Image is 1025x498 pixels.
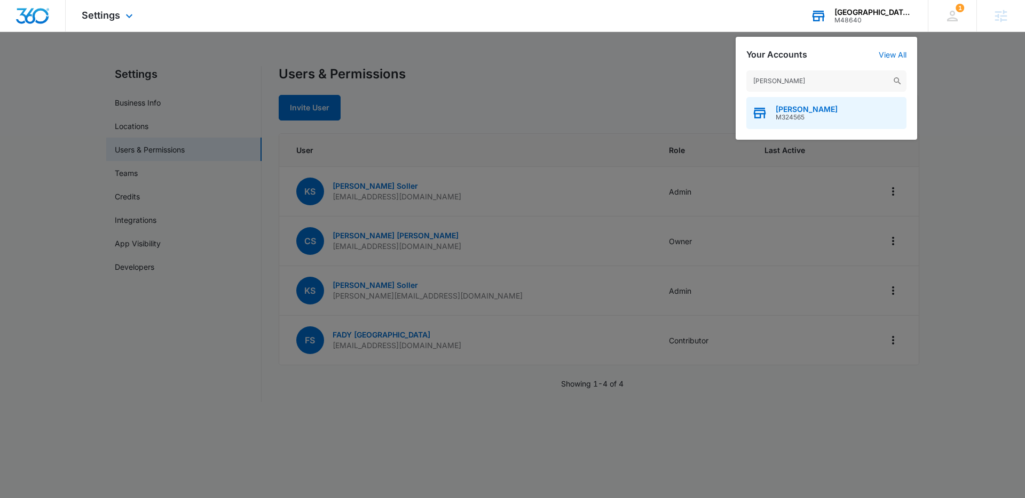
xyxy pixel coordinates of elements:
span: 1 [956,4,964,12]
div: notifications count [956,4,964,12]
div: account id [834,17,912,24]
a: View All [879,50,906,59]
span: M324565 [776,114,838,121]
span: [PERSON_NAME] [776,105,838,114]
div: account name [834,8,912,17]
button: [PERSON_NAME]M324565 [746,97,906,129]
span: Settings [82,10,120,21]
h2: Your Accounts [746,50,807,60]
input: Search Accounts [746,70,906,92]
